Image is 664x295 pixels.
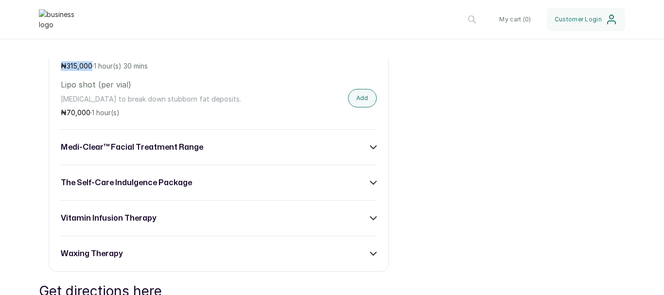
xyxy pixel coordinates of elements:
[61,141,203,153] h3: medi-clear™ facial treatment range
[67,108,90,117] span: 70,000
[555,16,602,23] span: Customer Login
[348,89,377,107] button: Add
[61,61,282,71] p: ₦ ·
[67,62,92,70] span: 315,000
[61,177,192,189] h3: the self-care indulgence package
[92,108,120,117] span: 1 hour(s)
[94,62,148,70] span: 1 hour(s) 30 mins
[61,79,282,90] p: Lipo shot (per vial)
[547,8,625,31] button: Customer Login
[61,212,156,224] h3: vitamin infusion therapy
[61,108,282,118] p: ₦ ·
[61,248,122,260] h3: waxing therapy
[39,9,78,30] img: business logo
[61,94,282,104] p: [MEDICAL_DATA] to break down stubborn fat deposits.
[491,8,539,31] button: My cart (0)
